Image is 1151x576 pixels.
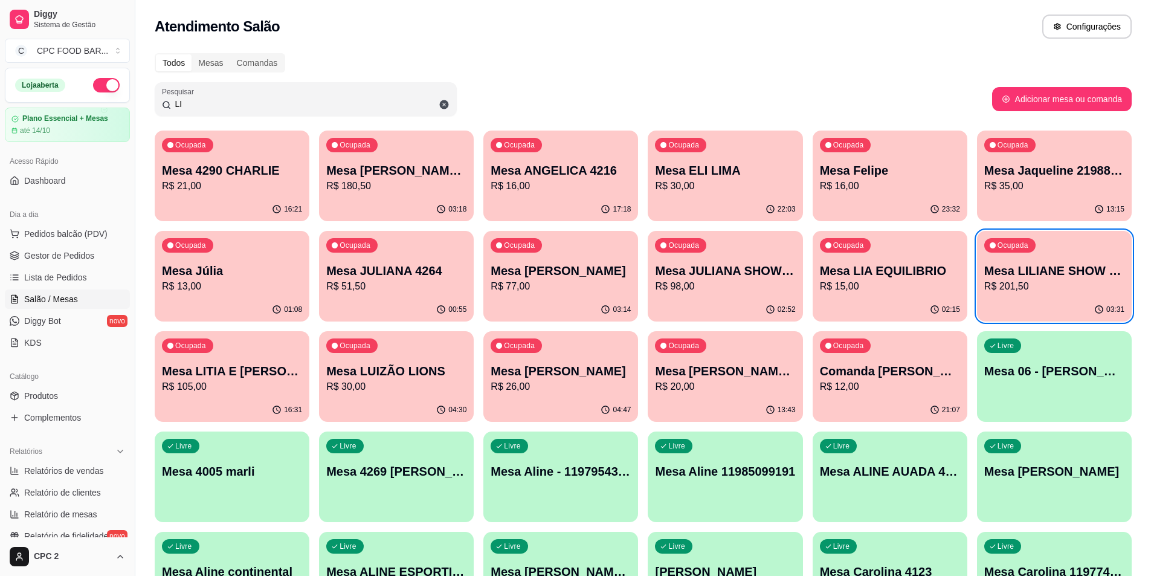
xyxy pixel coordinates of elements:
span: CPC 2 [34,551,111,562]
p: Ocupada [340,241,370,250]
p: Mesa 06 - [PERSON_NAME] [984,363,1124,380]
button: OcupadaComanda [PERSON_NAME]R$ 12,0021:07 [813,331,967,422]
p: Mesa 4269 [PERSON_NAME] [326,463,466,480]
p: Ocupada [175,241,206,250]
button: CPC 2 [5,542,130,571]
button: OcupadaMesa Jaqueline 21988155174R$ 35,0013:15 [977,131,1132,221]
p: R$ 105,00 [162,380,302,394]
span: Gestor de Pedidos [24,250,94,262]
a: Complementos [5,408,130,427]
p: 13:15 [1106,204,1124,214]
a: Salão / Mesas [5,290,130,309]
button: OcupadaMesa ANGELICA 4216R$ 16,0017:18 [483,131,638,221]
p: Mesa [PERSON_NAME] 4224 [655,363,795,380]
button: LivreMesa 4269 [PERSON_NAME] [319,432,474,522]
p: Livre [340,441,356,451]
p: 13:43 [778,405,796,415]
p: Livre [998,441,1014,451]
button: OcupadaMesa ELI LIMAR$ 30,0022:03 [648,131,802,221]
p: Ocupada [998,241,1028,250]
button: OcupadaMesa LITIA E [PERSON_NAME]R$ 105,0016:31 [155,331,309,422]
p: 03:14 [613,305,631,314]
p: Mesa [PERSON_NAME] [984,463,1124,480]
p: Mesa 4005 marli [162,463,302,480]
span: Sistema de Gestão [34,20,125,30]
a: Relatório de fidelidadenovo [5,526,130,546]
p: Livre [833,542,850,551]
article: Plano Essencial + Mesas [22,114,108,123]
span: Dashboard [24,175,66,187]
a: Relatórios de vendas [5,461,130,481]
p: Ocupada [833,341,864,351]
button: OcupadaMesa LIA EQUILIBRIOR$ 15,0002:15 [813,231,967,322]
p: Livre [340,542,356,551]
p: Ocupada [175,140,206,150]
p: 02:52 [778,305,796,314]
button: OcupadaMesa LILIANE SHOW TIMER$ 201,5003:31 [977,231,1132,322]
p: Ocupada [833,140,864,150]
span: Relatório de mesas [24,508,97,520]
p: Ocupada [833,241,864,250]
p: 17:18 [613,204,631,214]
div: Catálogo [5,367,130,386]
p: Mesa ELI LIMA [655,162,795,179]
a: Relatório de clientes [5,483,130,502]
button: OcupadaMesa [PERSON_NAME]R$ 77,0003:14 [483,231,638,322]
button: Select a team [5,39,130,63]
p: Mesa LITIA E [PERSON_NAME] [162,363,302,380]
input: Pesquisar [171,98,450,110]
span: Lista de Pedidos [24,271,87,283]
p: Mesa Felipe [820,162,960,179]
p: 21:07 [942,405,960,415]
p: R$ 30,00 [655,179,795,193]
button: OcupadaMesa [PERSON_NAME]R$ 26,0004:47 [483,331,638,422]
span: Diggy Bot [24,315,61,327]
p: Livre [998,341,1014,351]
p: Livre [504,441,521,451]
button: OcupadaMesa [PERSON_NAME] 4224R$ 20,0013:43 [648,331,802,422]
div: Dia a dia [5,205,130,224]
p: Mesa JULIANA SHOW TIME 11953541474 [655,262,795,279]
span: Salão / Mesas [24,293,78,305]
p: Livre [175,542,192,551]
a: Relatório de mesas [5,505,130,524]
p: Ocupada [998,140,1028,150]
p: Comanda [PERSON_NAME] [820,363,960,380]
div: Mesas [192,54,230,71]
button: LivreMesa 06 - [PERSON_NAME] [977,331,1132,422]
button: Configurações [1042,15,1132,39]
p: Mesa [PERSON_NAME] 4287 [326,162,466,179]
button: Pedidos balcão (PDV) [5,224,130,244]
span: Pedidos balcão (PDV) [24,228,108,240]
button: OcupadaMesa [PERSON_NAME] 4287R$ 180,5003:18 [319,131,474,221]
a: Plano Essencial + Mesasaté 14/10 [5,108,130,142]
span: Relatórios de vendas [24,465,104,477]
button: OcupadaMesa JúliaR$ 13,0001:08 [155,231,309,322]
p: Livre [504,542,521,551]
button: OcupadaMesa JULIANA 4264R$ 51,5000:55 [319,231,474,322]
p: R$ 26,00 [491,380,631,394]
p: Ocupada [504,140,535,150]
p: Mesa ANGELICA 4216 [491,162,631,179]
button: OcupadaMesa 4290 CHARLIER$ 21,0016:21 [155,131,309,221]
span: Relatórios [10,447,42,456]
p: 03:18 [448,204,466,214]
label: Pesquisar [162,86,198,97]
p: Livre [668,441,685,451]
p: Mesa Jaqueline 21988155174 [984,162,1124,179]
button: LivreMesa Aline 11985099191 [648,432,802,522]
p: Ocupada [175,341,206,351]
p: Ocupada [340,341,370,351]
p: Mesa 4290 CHARLIE [162,162,302,179]
p: R$ 51,50 [326,279,466,294]
span: Relatório de fidelidade [24,530,108,542]
button: OcupadaMesa FelipeR$ 16,0023:32 [813,131,967,221]
p: 01:08 [284,305,302,314]
p: R$ 21,00 [162,179,302,193]
article: até 14/10 [20,126,50,135]
span: C [15,45,27,57]
p: Mesa ALINE AUADA 4274 [820,463,960,480]
button: Adicionar mesa ou comanda [992,87,1132,111]
p: 16:31 [284,405,302,415]
p: R$ 13,00 [162,279,302,294]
